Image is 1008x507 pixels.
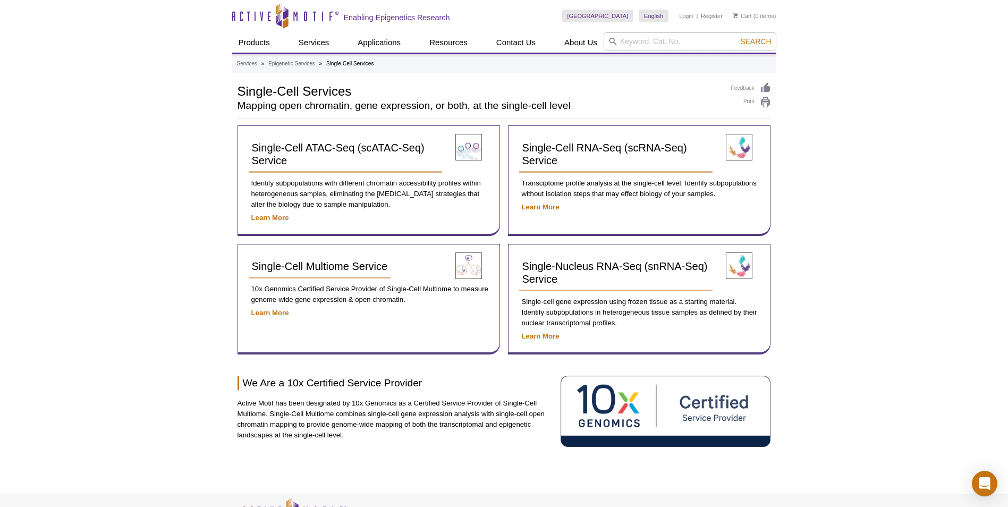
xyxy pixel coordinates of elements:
[249,255,391,278] a: Single-Cell Multiome Service​
[249,284,489,305] p: 10x Genomics Certified Service Provider of Single-Cell Multiome to measure genome-wide gene expre...
[237,59,257,69] a: Services
[232,32,276,53] a: Products
[261,61,265,66] li: »
[522,203,560,211] a: Learn More
[238,101,721,111] h2: Mapping open chromatin, gene expression, or both, at the single-cell level
[731,82,771,94] a: Feedback
[351,32,407,53] a: Applications
[238,376,553,390] h2: We Are a 10x Certified Service Provider
[740,37,771,46] span: Search
[326,61,374,66] li: Single-Cell Services
[519,178,759,199] p: Transciptome profile analysis at the single-cell level. Identify subpopulations without isolation...
[726,134,752,160] img: Single-Cell RNA-Seq (scRNA-Seq) Service
[238,398,553,441] p: Active Motif has been designated by 10x Genomics as a Certified Service Provider of Single-Cell M...
[639,10,668,22] a: English
[733,13,738,18] img: Your Cart
[701,12,723,20] a: Register
[249,137,442,173] a: Single-Cell ATAC-Seq (scATAC-Seq) Service
[558,32,604,53] a: About Us
[561,376,771,447] img: 10X Genomics Certified Service Provider
[519,255,713,291] a: Single-Nucleus RNA-Seq (snRNA-Seq) Service​
[519,297,759,328] p: Single-cell gene expression using frozen tissue as a starting material. Identify subpopulations i...
[733,10,776,22] li: (0 items)
[522,332,560,340] a: Learn More
[251,214,289,222] a: Learn More
[522,260,708,285] span: Single-Nucleus RNA-Seq (snRNA-Seq) Service​
[455,134,482,160] img: Single-Cell ATAC-Seq (scATAC-Seq) Service
[238,82,721,98] h1: Single-Cell Services
[737,37,774,46] button: Search
[679,12,693,20] a: Login
[251,309,289,317] a: Learn More
[268,59,315,69] a: Epigenetic Services
[519,137,713,173] a: Single-Cell RNA-Seq (scRNA-Seq) Service
[252,260,388,272] span: Single-Cell Multiome Service​
[344,13,450,22] h2: Enabling Epigenetics Research
[972,471,997,496] div: Open Intercom Messenger
[604,32,776,50] input: Keyword, Cat. No.
[726,252,752,279] img: Single-Nucleus RNA-Seq (snRNA-Seq) Service
[522,142,687,166] span: Single-Cell RNA-Seq (scRNA-Seq) Service
[249,178,489,210] p: Identify subpopulations with different chromatin accessibility profiles within heterogeneous samp...
[733,12,752,20] a: Cart
[562,10,634,22] a: [GEOGRAPHIC_DATA]
[697,10,698,22] li: |
[292,32,336,53] a: Services
[252,142,425,166] span: Single-Cell ATAC-Seq (scATAC-Seq) Service
[490,32,542,53] a: Contact Us
[455,252,482,279] img: Single-Cell Multiome Service​
[731,97,771,108] a: Print
[319,61,323,66] li: »
[423,32,474,53] a: Resources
